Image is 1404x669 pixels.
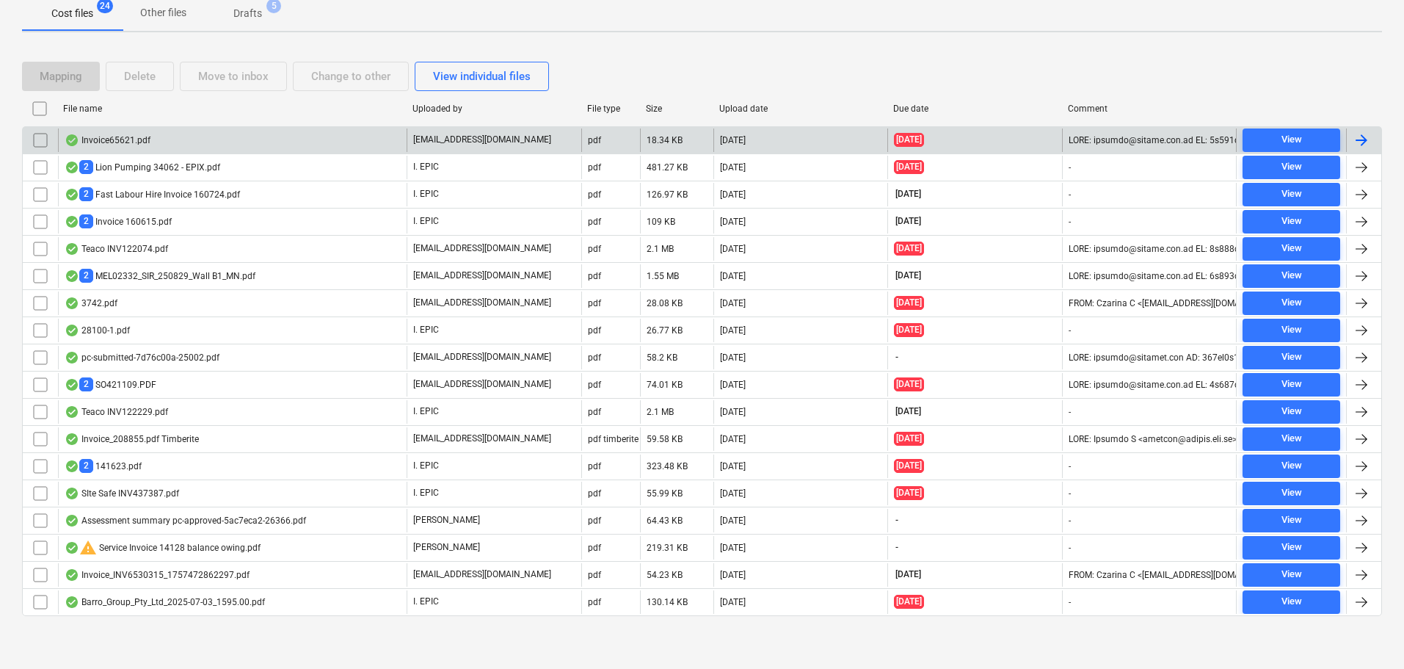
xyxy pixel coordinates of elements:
[1281,566,1302,583] div: View
[894,486,924,500] span: [DATE]
[588,271,601,281] div: pdf
[1243,156,1340,179] button: View
[1069,189,1071,200] div: -
[1069,516,1071,526] div: -
[79,377,93,391] span: 2
[1281,485,1302,502] div: View
[720,298,746,308] div: [DATE]
[65,569,250,581] div: Invoice_INV6530315_1757472862297.pdf
[588,543,601,553] div: pdf
[1069,597,1071,607] div: -
[588,298,601,308] div: pdf
[647,162,688,173] div: 481.27 KB
[1243,346,1340,369] button: View
[412,104,575,114] div: Uploaded by
[894,541,900,554] span: -
[1281,512,1302,529] div: View
[720,434,746,444] div: [DATE]
[720,543,746,553] div: [DATE]
[413,270,551,282] p: [EMAIL_ADDRESS][DOMAIN_NAME]
[140,5,186,21] p: Other files
[1243,373,1340,397] button: View
[433,67,531,86] div: View individual files
[647,217,675,227] div: 109 KB
[65,596,265,608] div: Barro_Group_Pty_Ltd_2025-07-03_1595.00.pdf
[894,568,923,581] span: [DATE]
[1281,294,1302,311] div: View
[647,298,683,308] div: 28.08 KB
[588,244,601,254] div: pdf
[233,6,262,21] p: Drafts
[413,161,439,173] p: I. EPIC
[1243,264,1340,288] button: View
[720,488,746,499] div: [DATE]
[894,133,924,147] span: [DATE]
[894,595,924,609] span: [DATE]
[588,217,601,227] div: pdf
[1069,461,1071,471] div: -
[413,297,551,309] p: [EMAIL_ADDRESS][DOMAIN_NAME]
[647,570,683,580] div: 54.23 KB
[647,352,677,363] div: 58.2 KB
[1243,482,1340,505] button: View
[588,516,601,526] div: pdf
[647,461,688,471] div: 323.48 KB
[413,351,551,364] p: [EMAIL_ADDRESS][DOMAIN_NAME]
[79,269,93,283] span: 2
[894,323,924,337] span: [DATE]
[647,488,683,499] div: 55.99 KB
[894,514,900,527] span: -
[647,434,683,444] div: 59.58 KB
[1069,407,1071,417] div: -
[1281,267,1302,284] div: View
[720,352,746,363] div: [DATE]
[588,352,601,363] div: pdf
[413,460,439,472] p: I. EPIC
[1069,325,1071,336] div: -
[65,596,79,608] div: OCR finished
[720,325,746,336] div: [DATE]
[63,104,401,114] div: File name
[65,352,219,364] div: pc-submitted-7d76c00a-25002.pdf
[587,104,634,114] div: File type
[65,325,130,336] div: 28100-1.pdf
[647,325,683,336] div: 26.77 KB
[65,569,79,581] div: OCR finished
[720,162,746,173] div: [DATE]
[1281,131,1302,148] div: View
[720,217,746,227] div: [DATE]
[647,271,679,281] div: 1.55 MB
[65,460,79,472] div: OCR finished
[65,539,261,557] div: Service Invoice 14128 balance owing.pdf
[413,405,439,418] p: I. EPIC
[79,187,93,201] span: 2
[65,488,79,499] div: OCR finished
[720,407,746,417] div: [DATE]
[1243,319,1340,342] button: View
[1243,400,1340,424] button: View
[588,407,601,417] div: pdf
[588,461,601,471] div: pdf
[1068,104,1231,114] div: Comment
[894,215,923,228] span: [DATE]
[65,269,255,283] div: MEL02332_SIR_250829_Wall B1_MN.pdf
[1281,240,1302,257] div: View
[894,296,924,310] span: [DATE]
[413,324,439,336] p: I. EPIC
[1281,458,1302,474] div: View
[413,188,439,200] p: I. EPIC
[1243,590,1340,614] button: View
[1243,427,1340,451] button: View
[65,488,179,499] div: SIte Safe INV437387.pdf
[647,380,683,390] div: 74.01 KB
[413,568,551,581] p: [EMAIL_ADDRESS][DOMAIN_NAME]
[894,351,900,364] span: -
[413,242,551,255] p: [EMAIL_ADDRESS][DOMAIN_NAME]
[1069,217,1071,227] div: -
[647,407,674,417] div: 2.1 MB
[1069,543,1071,553] div: -
[588,189,601,200] div: pdf
[65,162,79,173] div: OCR finished
[1243,536,1340,560] button: View
[1281,159,1302,176] div: View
